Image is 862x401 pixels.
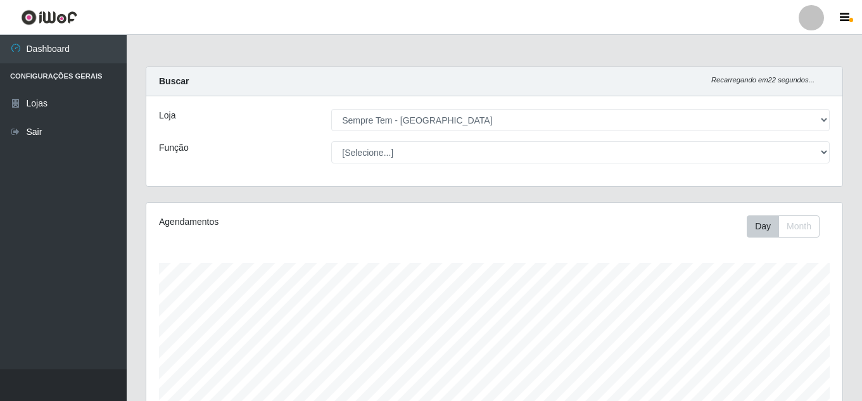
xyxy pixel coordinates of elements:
[159,141,189,155] label: Função
[159,215,428,229] div: Agendamentos
[747,215,820,238] div: First group
[159,109,175,122] label: Loja
[778,215,820,238] button: Month
[747,215,779,238] button: Day
[21,10,77,25] img: CoreUI Logo
[159,76,189,86] strong: Buscar
[711,76,814,84] i: Recarregando em 22 segundos...
[747,215,830,238] div: Toolbar with button groups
